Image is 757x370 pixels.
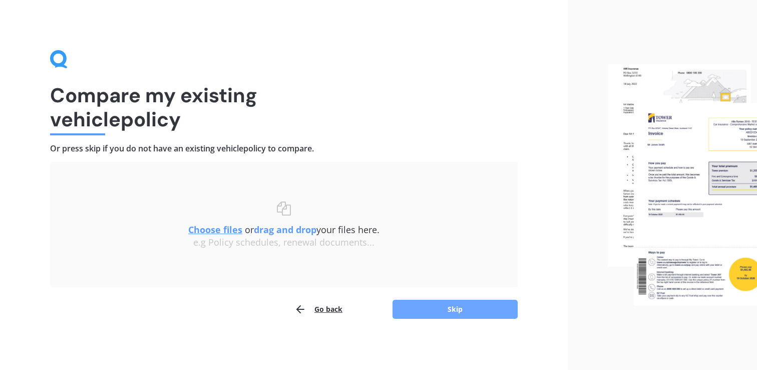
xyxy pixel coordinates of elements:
h1: Compare my existing vehicle policy [50,83,518,131]
h4: Or press skip if you do not have an existing vehicle policy to compare. [50,143,518,154]
button: Go back [294,299,342,319]
b: drag and drop [254,224,316,236]
img: files.webp [608,64,757,305]
button: Skip [393,300,518,319]
span: or your files here. [188,224,380,236]
div: e.g Policy schedules, renewal documents... [70,237,498,248]
u: Choose files [188,224,242,236]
